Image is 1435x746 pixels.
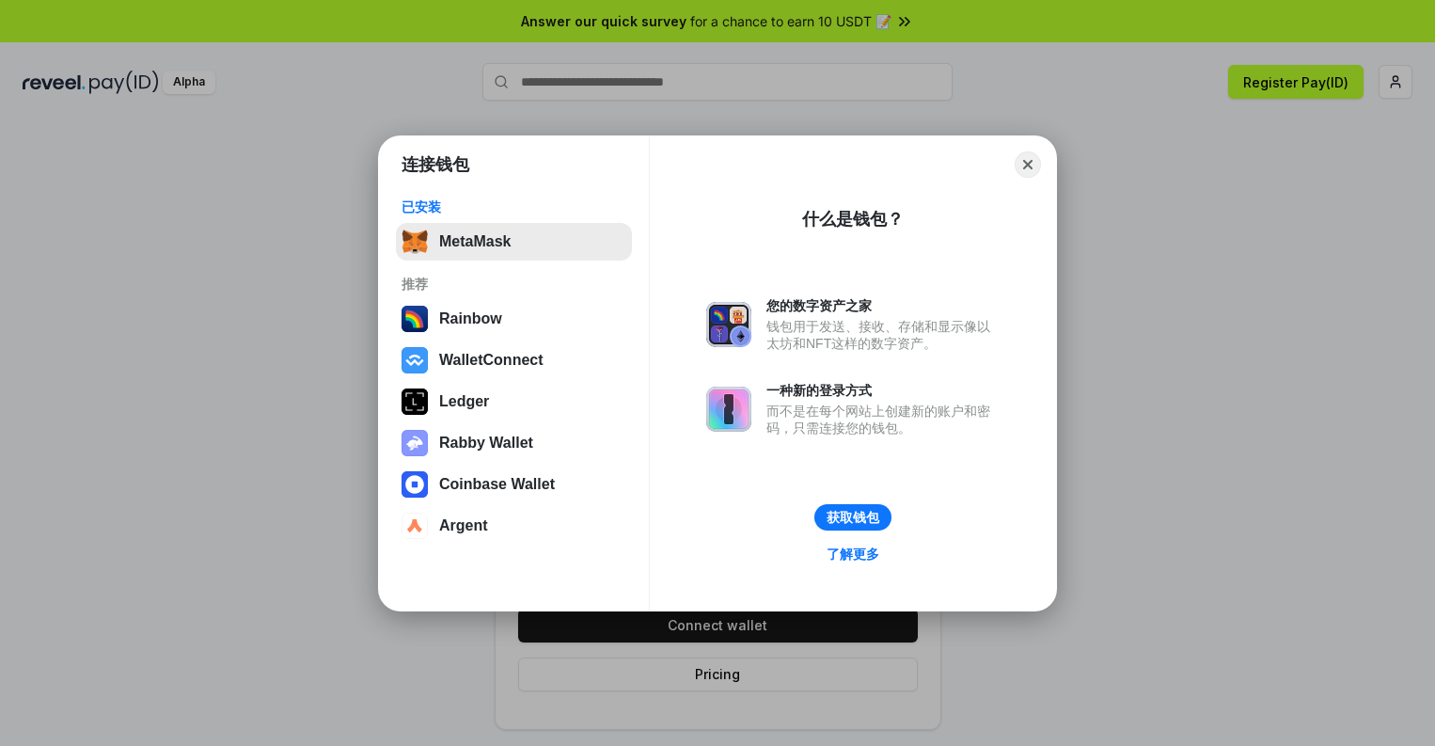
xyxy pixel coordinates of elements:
div: 钱包用于发送、接收、存储和显示像以太坊和NFT这样的数字资产。 [766,318,1000,352]
div: 什么是钱包？ [802,208,904,230]
div: 了解更多 [827,546,879,563]
div: 已安装 [402,198,626,215]
button: Coinbase Wallet [396,466,632,503]
img: svg+xml,%3Csvg%20width%3D%2228%22%20height%3D%2228%22%20viewBox%3D%220%200%2028%2028%22%20fill%3D... [402,471,428,498]
div: WalletConnect [439,352,544,369]
button: MetaMask [396,223,632,261]
img: svg+xml,%3Csvg%20xmlns%3D%22http%3A%2F%2Fwww.w3.org%2F2000%2Fsvg%22%20width%3D%2228%22%20height%3... [402,389,428,415]
button: WalletConnect [396,341,632,379]
img: svg+xml,%3Csvg%20xmlns%3D%22http%3A%2F%2Fwww.w3.org%2F2000%2Fsvg%22%20fill%3D%22none%22%20viewBox... [706,302,751,347]
button: Ledger [396,383,632,421]
button: Rabby Wallet [396,424,632,462]
button: Rainbow [396,300,632,338]
div: MetaMask [439,233,511,250]
button: 获取钱包 [814,504,891,531]
img: svg+xml,%3Csvg%20xmlns%3D%22http%3A%2F%2Fwww.w3.org%2F2000%2Fsvg%22%20fill%3D%22none%22%20viewBox... [706,387,751,432]
img: svg+xml,%3Csvg%20fill%3D%22none%22%20height%3D%2233%22%20viewBox%3D%220%200%2035%2033%22%20width%... [402,229,428,255]
div: 而不是在每个网站上创建新的账户和密码，只需连接您的钱包。 [766,403,1000,436]
button: Close [1015,151,1041,178]
div: 推荐 [402,276,626,293]
div: 获取钱包 [827,509,879,526]
img: svg+xml,%3Csvg%20xmlns%3D%22http%3A%2F%2Fwww.w3.org%2F2000%2Fsvg%22%20fill%3D%22none%22%20viewBox... [402,430,428,456]
div: 您的数字资产之家 [766,297,1000,314]
button: Argent [396,507,632,545]
div: Rabby Wallet [439,435,533,452]
h1: 连接钱包 [402,153,469,176]
img: svg+xml,%3Csvg%20width%3D%22120%22%20height%3D%22120%22%20viewBox%3D%220%200%20120%20120%22%20fil... [402,306,428,332]
div: Coinbase Wallet [439,476,555,493]
img: svg+xml,%3Csvg%20width%3D%2228%22%20height%3D%2228%22%20viewBox%3D%220%200%2028%2028%22%20fill%3D... [402,513,428,539]
div: Ledger [439,393,489,410]
div: Argent [439,517,488,534]
div: Rainbow [439,310,502,327]
div: 一种新的登录方式 [766,382,1000,399]
img: svg+xml,%3Csvg%20width%3D%2228%22%20height%3D%2228%22%20viewBox%3D%220%200%2028%2028%22%20fill%3D... [402,347,428,373]
a: 了解更多 [815,542,891,566]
